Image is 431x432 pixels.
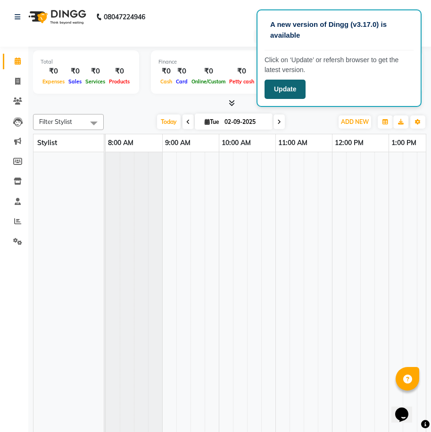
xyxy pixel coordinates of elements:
[157,114,181,129] span: Today
[256,78,269,85] span: Due
[389,136,419,150] a: 1:00 PM
[174,78,190,85] span: Card
[190,66,227,77] div: ₹0
[106,136,136,150] a: 8:00 AM
[83,78,107,85] span: Services
[227,66,256,77] div: ₹0
[66,66,83,77] div: ₹0
[104,4,145,30] b: 08047224946
[190,78,227,85] span: Online/Custom
[83,66,107,77] div: ₹0
[391,394,422,423] iframe: chat widget
[158,66,174,77] div: ₹0
[222,115,269,129] input: 2025-09-02
[256,66,269,77] div: ₹0
[339,115,371,129] button: ADD NEW
[41,58,132,66] div: Total
[332,136,366,150] a: 12:00 PM
[41,78,66,85] span: Expenses
[174,66,190,77] div: ₹0
[265,80,306,99] button: Update
[265,55,414,75] p: Click on ‘Update’ or refersh browser to get the latest version.
[202,118,222,125] span: Tue
[341,118,369,125] span: ADD NEW
[158,58,269,66] div: Finance
[107,66,132,77] div: ₹0
[107,78,132,85] span: Products
[227,78,256,85] span: Petty cash
[219,136,253,150] a: 10:00 AM
[24,4,89,30] img: logo
[276,136,310,150] a: 11:00 AM
[66,78,83,85] span: Sales
[41,66,66,77] div: ₹0
[270,19,408,41] p: A new version of Dingg (v3.17.0) is available
[163,136,193,150] a: 9:00 AM
[37,139,57,147] span: Stylist
[39,118,72,125] span: Filter Stylist
[158,78,174,85] span: Cash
